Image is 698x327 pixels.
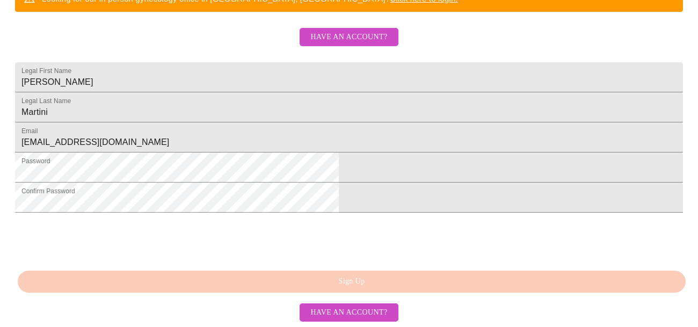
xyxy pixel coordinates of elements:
a: Have an account? [297,40,401,49]
span: Have an account? [310,306,387,319]
a: Have an account? [297,307,401,316]
button: Have an account? [300,28,398,47]
span: Have an account? [310,31,387,44]
iframe: reCAPTCHA [15,218,178,260]
button: Have an account? [300,303,398,322]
